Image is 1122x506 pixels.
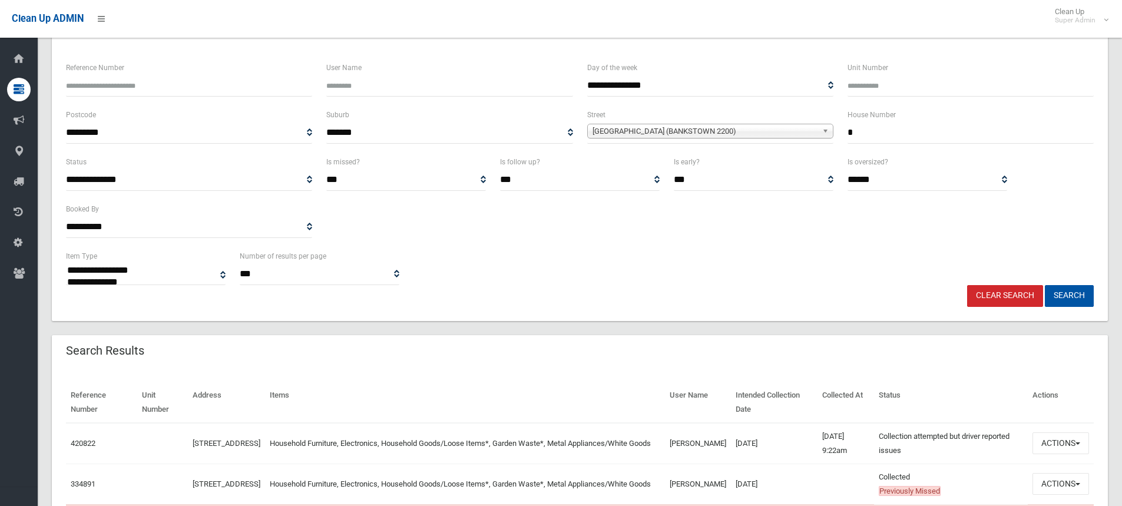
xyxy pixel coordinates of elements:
[874,464,1028,504] td: Collected
[66,250,97,263] label: Item Type
[326,156,360,168] label: Is missed?
[265,423,666,464] td: Household Furniture, Electronics, Household Goods/Loose Items*, Garden Waste*, Metal Appliances/W...
[674,156,700,168] label: Is early?
[593,124,817,138] span: [GEOGRAPHIC_DATA] (BANKSTOWN 2200)
[665,464,731,504] td: [PERSON_NAME]
[731,464,817,504] td: [DATE]
[240,250,326,263] label: Number of results per page
[66,108,96,121] label: Postcode
[193,479,260,488] a: [STREET_ADDRESS]
[874,382,1028,423] th: Status
[848,108,896,121] label: House Number
[12,13,84,24] span: Clean Up ADMIN
[326,108,349,121] label: Suburb
[66,203,99,216] label: Booked By
[1055,16,1095,25] small: Super Admin
[587,108,605,121] label: Street
[326,61,362,74] label: User Name
[1032,473,1089,495] button: Actions
[66,156,87,168] label: Status
[665,382,731,423] th: User Name
[817,423,873,464] td: [DATE] 9:22am
[879,486,941,496] span: Previously Missed
[967,285,1043,307] a: Clear Search
[848,156,888,168] label: Is oversized?
[848,61,888,74] label: Unit Number
[1028,382,1094,423] th: Actions
[66,61,124,74] label: Reference Number
[1049,7,1107,25] span: Clean Up
[193,439,260,448] a: [STREET_ADDRESS]
[587,61,637,74] label: Day of the week
[731,382,817,423] th: Intended Collection Date
[188,382,265,423] th: Address
[265,464,666,504] td: Household Furniture, Electronics, Household Goods/Loose Items*, Garden Waste*, Metal Appliances/W...
[817,382,873,423] th: Collected At
[665,423,731,464] td: [PERSON_NAME]
[137,382,188,423] th: Unit Number
[1045,285,1094,307] button: Search
[71,439,95,448] a: 420822
[66,382,137,423] th: Reference Number
[731,423,817,464] td: [DATE]
[500,156,540,168] label: Is follow up?
[1032,432,1089,454] button: Actions
[71,479,95,488] a: 334891
[52,339,158,362] header: Search Results
[265,382,666,423] th: Items
[874,423,1028,464] td: Collection attempted but driver reported issues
